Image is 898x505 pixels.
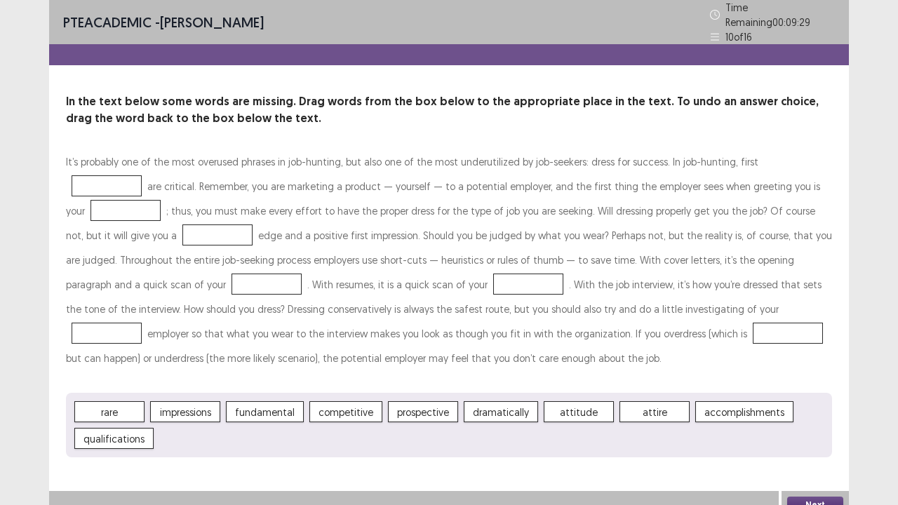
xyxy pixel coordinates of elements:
span: accomplishments [695,401,793,422]
span: impressions [150,401,220,422]
p: It’s probably one of the most overused phrases in job-hunting, but also one of the most underutil... [66,149,832,370]
span: fundamental [226,401,304,422]
p: - [PERSON_NAME] [63,12,264,33]
span: dramatically [464,401,538,422]
span: attitude [544,401,614,422]
span: prospective [388,401,458,422]
span: rare [74,401,145,422]
span: qualifications [74,428,154,449]
p: In the text below some words are missing. Drag words from the box below to the appropriate place ... [66,93,832,127]
p: 10 of 16 [725,29,752,44]
span: attire [619,401,690,422]
span: PTE academic [63,13,152,31]
span: competitive [309,401,382,422]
